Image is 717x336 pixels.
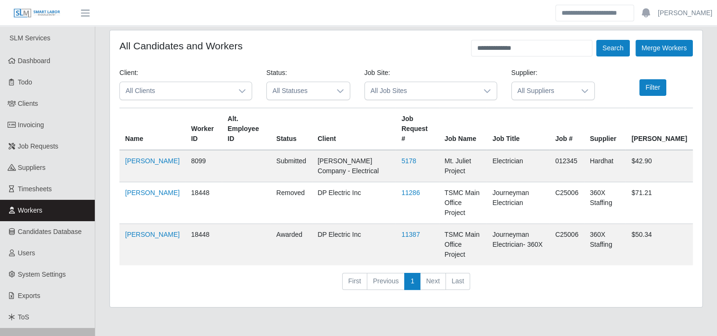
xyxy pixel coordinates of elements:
[119,68,138,78] label: Client:
[549,182,584,224] td: C25006
[639,79,666,96] button: Filter
[271,108,312,150] th: Status
[401,189,420,196] a: 11286
[119,40,243,52] h4: All Candidates and Workers
[512,82,576,100] span: All Suppliers
[439,182,487,224] td: TSMC Main Office Project
[312,108,396,150] th: Client
[125,157,180,165] a: [PERSON_NAME]
[635,40,693,56] button: Merge Workers
[364,68,390,78] label: Job Site:
[125,231,180,238] a: [PERSON_NAME]
[312,224,396,266] td: DP Electric Inc
[18,78,32,86] span: Todo
[271,182,312,224] td: removed
[18,142,59,150] span: Job Requests
[312,150,396,182] td: [PERSON_NAME] Company - Electrical
[271,224,312,266] td: awarded
[396,108,439,150] th: Job Request #
[119,108,185,150] th: Name
[549,150,584,182] td: 012345
[267,82,331,100] span: All Statuses
[271,150,312,182] td: submitted
[119,273,693,298] nav: pagination
[266,68,287,78] label: Status:
[584,182,626,224] td: 360X Staffing
[401,231,420,238] a: 11387
[439,224,487,266] td: TSMC Main Office Project
[13,8,61,19] img: SLM Logo
[18,271,66,278] span: System Settings
[18,57,51,65] span: Dashboard
[626,182,693,224] td: $71.21
[18,185,52,193] span: Timesheets
[584,150,626,182] td: Hardhat
[584,224,626,266] td: 360X Staffing
[365,82,478,100] span: All Job Sites
[120,82,233,100] span: All Clients
[487,108,549,150] th: Job Title
[658,8,712,18] a: [PERSON_NAME]
[487,150,549,182] td: Electrician
[185,150,222,182] td: 8099
[596,40,629,56] button: Search
[487,224,549,266] td: Journeyman Electrician- 360X
[185,108,222,150] th: Worker ID
[549,224,584,266] td: C25006
[487,182,549,224] td: Journeyman Electrician
[626,150,693,182] td: $42.90
[626,108,693,150] th: [PERSON_NAME]
[125,189,180,196] a: [PERSON_NAME]
[626,224,693,266] td: $50.34
[18,249,36,257] span: Users
[18,228,82,235] span: Candidates Database
[511,68,537,78] label: Supplier:
[439,108,487,150] th: Job Name
[312,182,396,224] td: DP Electric Inc
[439,150,487,182] td: Mt. Juliet Project
[18,206,43,214] span: Workers
[18,292,40,299] span: Exports
[18,164,45,171] span: Suppliers
[18,121,44,129] span: Invoicing
[584,108,626,150] th: Supplier
[18,313,29,321] span: ToS
[222,108,271,150] th: Alt. Employee ID
[401,157,416,165] a: 5178
[549,108,584,150] th: Job #
[404,273,420,290] a: 1
[9,34,50,42] span: SLM Services
[18,100,38,107] span: Clients
[185,182,222,224] td: 18448
[185,224,222,266] td: 18448
[555,5,634,21] input: Search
